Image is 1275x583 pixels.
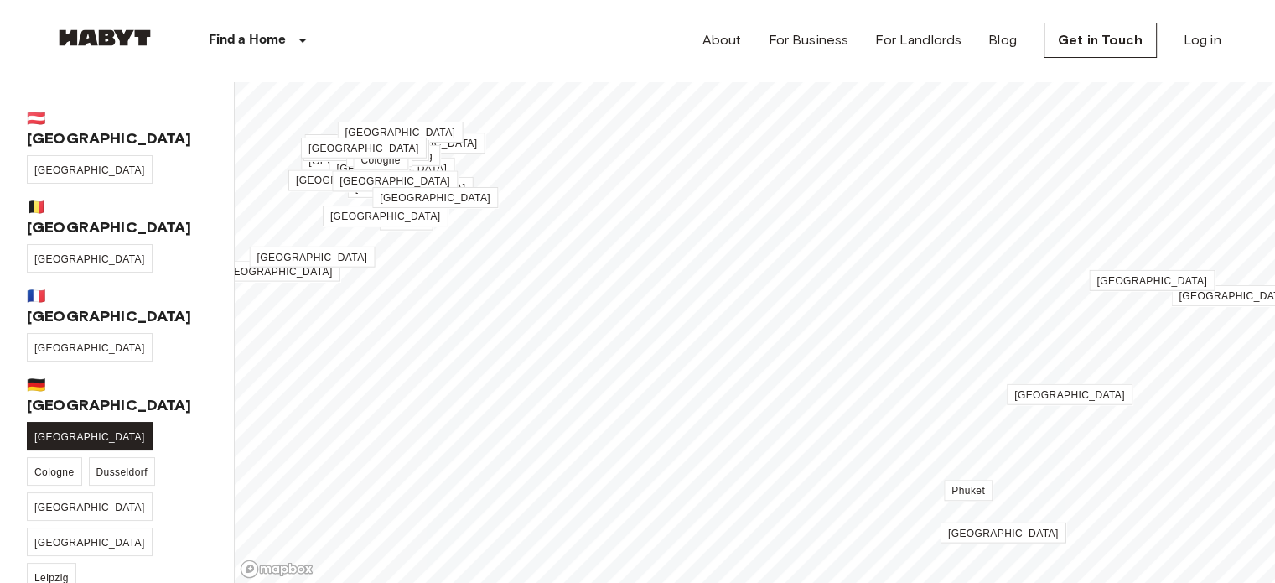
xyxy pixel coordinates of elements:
[372,187,498,208] a: [GEOGRAPHIC_DATA]
[301,150,427,171] a: [GEOGRAPHIC_DATA]
[27,333,153,362] a: [GEOGRAPHIC_DATA]
[1044,23,1157,58] a: Get in Touch
[301,140,427,158] div: Map marker
[941,525,1066,543] div: Map marker
[303,140,429,161] a: [GEOGRAPHIC_DATA]
[288,169,414,190] a: [GEOGRAPHIC_DATA]
[380,192,490,204] span: [GEOGRAPHIC_DATA]
[34,537,145,549] span: [GEOGRAPHIC_DATA]
[332,173,458,190] div: Map marker
[329,158,454,179] a: [GEOGRAPHIC_DATA]
[1007,387,1132,404] div: Map marker
[1089,273,1215,290] div: Map marker
[330,211,441,222] span: [GEOGRAPHIC_DATA]
[768,30,848,50] a: For Business
[398,150,433,162] span: Leipzig
[54,29,155,46] img: Habyt
[296,174,407,186] span: [GEOGRAPHIC_DATA]
[1096,275,1207,287] span: [GEOGRAPHIC_DATA]
[948,528,1059,539] span: [GEOGRAPHIC_DATA]
[346,148,412,166] div: Map marker
[702,30,742,50] a: About
[34,502,145,513] span: [GEOGRAPHIC_DATA]
[353,152,408,169] div: Map marker
[338,122,464,143] a: [GEOGRAPHIC_DATA]
[329,160,454,178] div: Map marker
[27,422,153,450] a: [GEOGRAPHIC_DATA]
[250,249,376,267] div: Map marker
[338,124,464,142] div: Map marker
[323,208,448,226] div: Map marker
[332,170,458,191] a: [GEOGRAPHIC_DATA]
[209,30,287,50] p: Find a Home
[988,30,1017,50] a: Blog
[308,155,419,167] span: [GEOGRAPHIC_DATA]
[34,164,145,176] span: [GEOGRAPHIC_DATA]
[360,133,485,154] a: [GEOGRAPHIC_DATA]
[215,263,340,281] div: Map marker
[89,457,155,486] a: Dusseldorf
[348,180,474,197] div: Map marker
[1014,389,1125,401] span: [GEOGRAPHIC_DATA]
[339,175,450,187] span: [GEOGRAPHIC_DATA]
[380,210,433,231] a: Modena
[240,560,314,579] a: Mapbox logo
[96,466,148,478] span: Dusseldorf
[27,108,207,148] span: 🇦🇹 [GEOGRAPHIC_DATA]
[1007,384,1132,405] a: [GEOGRAPHIC_DATA]
[367,138,478,149] span: [GEOGRAPHIC_DATA]
[353,149,408,170] a: Cologne
[380,212,433,230] div: Map marker
[944,482,993,500] div: Map marker
[301,153,427,170] div: Map marker
[27,492,153,521] a: [GEOGRAPHIC_DATA]
[1089,270,1215,291] a: [GEOGRAPHIC_DATA]
[372,190,498,207] div: Map marker
[355,182,466,194] span: [GEOGRAPHIC_DATA]
[34,253,145,265] span: [GEOGRAPHIC_DATA]
[336,163,447,174] span: [GEOGRAPHIC_DATA]
[360,154,401,166] span: Cologne
[391,145,440,166] a: Leipzig
[27,197,207,237] span: 🇧🇪 [GEOGRAPHIC_DATA]
[215,261,340,282] a: [GEOGRAPHIC_DATA]
[304,134,430,155] a: [GEOGRAPHIC_DATA]
[257,252,368,263] span: [GEOGRAPHIC_DATA]
[27,155,153,184] a: [GEOGRAPHIC_DATA]
[951,485,985,497] span: Phuket
[27,244,153,273] a: [GEOGRAPHIC_DATA]
[1184,30,1221,50] a: Log in
[34,431,145,443] span: [GEOGRAPHIC_DATA]
[346,146,412,167] a: Dusseldorf
[391,148,440,165] div: Map marker
[288,172,414,190] div: Map marker
[222,266,333,278] span: [GEOGRAPHIC_DATA]
[250,247,376,268] a: [GEOGRAPHIC_DATA]
[27,375,207,415] span: 🇩🇪 [GEOGRAPHIC_DATA]
[323,206,448,226] a: [GEOGRAPHIC_DATA]
[27,286,207,326] span: 🇫🇷 [GEOGRAPHIC_DATA]
[345,127,456,138] span: [GEOGRAPHIC_DATA]
[27,528,153,556] a: [GEOGRAPHIC_DATA]
[941,523,1066,544] a: [GEOGRAPHIC_DATA]
[944,480,993,501] a: Phuket
[308,143,419,154] span: [GEOGRAPHIC_DATA]
[875,30,961,50] a: For Landlords
[360,135,485,153] div: Map marker
[348,177,474,198] a: [GEOGRAPHIC_DATA]
[34,466,75,478] span: Cologne
[301,138,427,159] a: [GEOGRAPHIC_DATA]
[34,342,145,354] span: [GEOGRAPHIC_DATA]
[27,457,82,486] a: Cologne
[303,143,429,160] div: Map marker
